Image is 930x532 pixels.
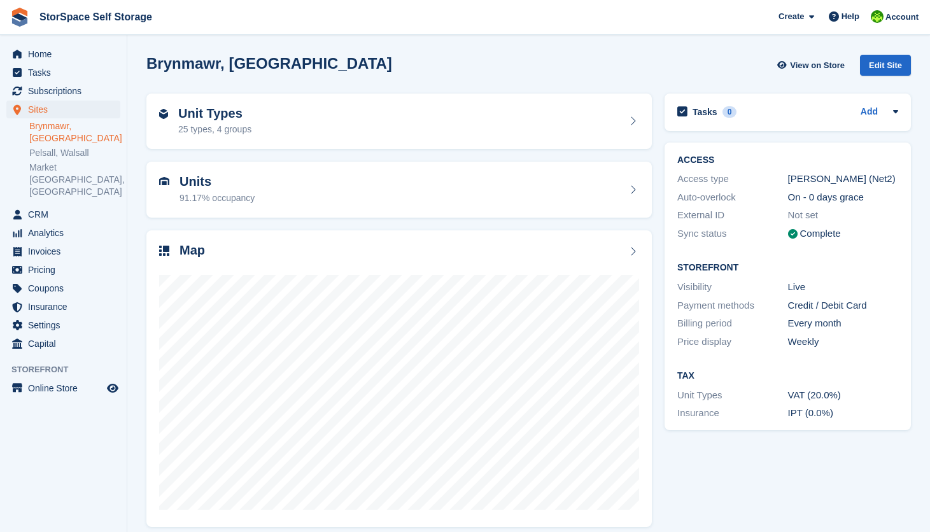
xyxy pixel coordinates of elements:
[788,208,899,223] div: Not set
[146,162,652,218] a: Units 91.17% occupancy
[871,10,884,23] img: paul catt
[677,172,788,186] div: Access type
[677,335,788,349] div: Price display
[180,174,255,189] h2: Units
[693,106,717,118] h2: Tasks
[105,381,120,396] a: Preview store
[788,388,899,403] div: VAT (20.0%)
[180,243,205,258] h2: Map
[11,363,127,376] span: Storefront
[790,59,845,72] span: View on Store
[6,298,120,316] a: menu
[34,6,157,27] a: StorSpace Self Storage
[6,279,120,297] a: menu
[6,316,120,334] a: menu
[788,280,899,295] div: Live
[788,406,899,421] div: IPT (0.0%)
[677,263,898,273] h2: Storefront
[146,230,652,528] a: Map
[178,106,251,121] h2: Unit Types
[6,206,120,223] a: menu
[29,120,120,144] a: Brynmawr, [GEOGRAPHIC_DATA]
[28,242,104,260] span: Invoices
[6,224,120,242] a: menu
[6,242,120,260] a: menu
[860,55,911,81] a: Edit Site
[6,379,120,397] a: menu
[788,335,899,349] div: Weekly
[159,109,168,119] img: unit-type-icn-2b2737a686de81e16bb02015468b77c625bbabd49415b5ef34ead5e3b44a266d.svg
[6,101,120,118] a: menu
[159,246,169,256] img: map-icn-33ee37083ee616e46c38cad1a60f524a97daa1e2b2c8c0bc3eb3415660979fc1.svg
[677,208,788,223] div: External ID
[29,162,120,198] a: Market [GEOGRAPHIC_DATA], [GEOGRAPHIC_DATA]
[677,388,788,403] div: Unit Types
[677,316,788,331] div: Billing period
[6,45,120,63] a: menu
[677,280,788,295] div: Visibility
[28,298,104,316] span: Insurance
[677,406,788,421] div: Insurance
[146,55,392,72] h2: Brynmawr, [GEOGRAPHIC_DATA]
[28,379,104,397] span: Online Store
[28,101,104,118] span: Sites
[28,335,104,353] span: Capital
[178,123,251,136] div: 25 types, 4 groups
[677,298,788,313] div: Payment methods
[6,261,120,279] a: menu
[28,224,104,242] span: Analytics
[28,82,104,100] span: Subscriptions
[722,106,737,118] div: 0
[6,82,120,100] a: menu
[788,298,899,313] div: Credit / Debit Card
[677,190,788,205] div: Auto-overlock
[6,335,120,353] a: menu
[861,105,878,120] a: Add
[28,279,104,297] span: Coupons
[677,227,788,241] div: Sync status
[28,316,104,334] span: Settings
[885,11,919,24] span: Account
[860,55,911,76] div: Edit Site
[28,64,104,81] span: Tasks
[6,64,120,81] a: menu
[800,227,841,241] div: Complete
[180,192,255,205] div: 91.17% occupancy
[779,10,804,23] span: Create
[28,261,104,279] span: Pricing
[842,10,859,23] span: Help
[28,45,104,63] span: Home
[788,190,899,205] div: On - 0 days grace
[677,155,898,165] h2: ACCESS
[159,177,169,186] img: unit-icn-7be61d7bf1b0ce9d3e12c5938cc71ed9869f7b940bace4675aadf7bd6d80202e.svg
[10,8,29,27] img: stora-icon-8386f47178a22dfd0bd8f6a31ec36ba5ce8667c1dd55bd0f319d3a0aa187defe.svg
[775,55,850,76] a: View on Store
[788,172,899,186] div: [PERSON_NAME] (Net2)
[677,371,898,381] h2: Tax
[28,206,104,223] span: CRM
[788,316,899,331] div: Every month
[29,147,120,159] a: Pelsall, Walsall
[146,94,652,150] a: Unit Types 25 types, 4 groups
